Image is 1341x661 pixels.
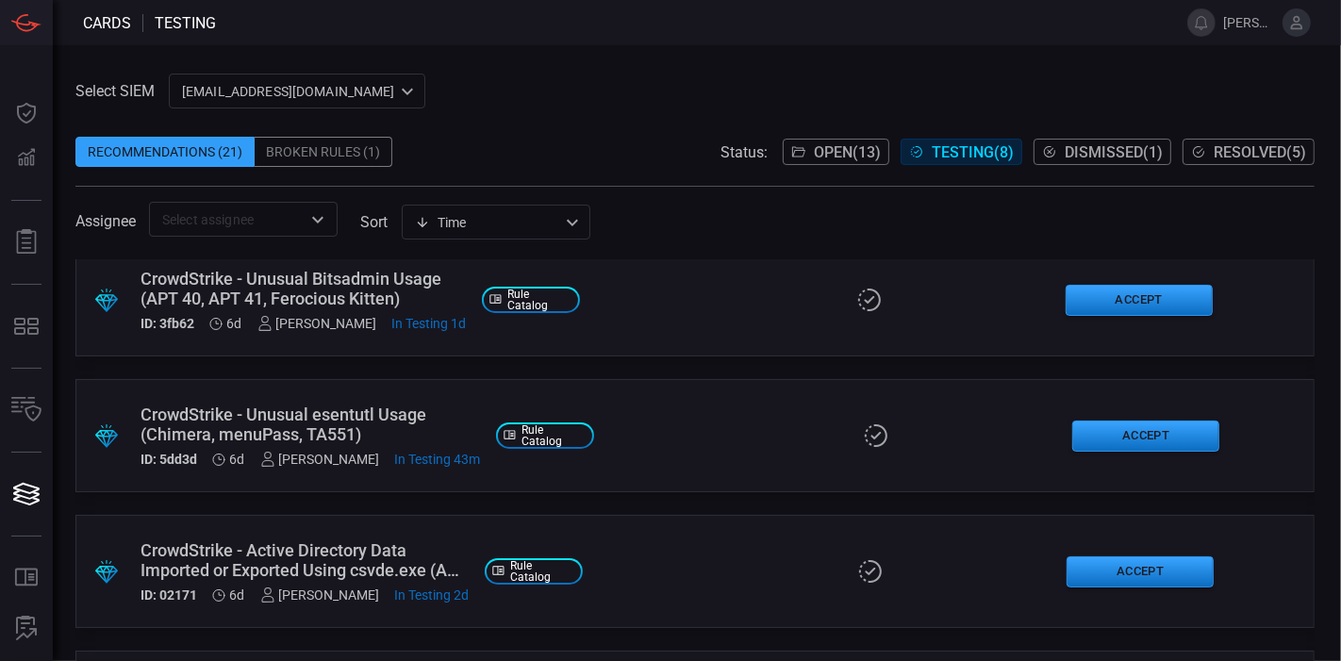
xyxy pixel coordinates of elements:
button: Accept [1066,285,1213,316]
button: MITRE - Detection Posture [4,304,49,349]
button: Open [305,207,331,233]
div: Recommendations (21) [75,137,255,167]
h5: ID: 3fb62 [141,316,194,331]
span: Dismissed ( 1 ) [1065,143,1163,161]
span: testing [155,14,216,32]
button: Rule Catalog [4,555,49,601]
div: [PERSON_NAME] [260,587,380,603]
button: Accept [1072,421,1219,452]
div: CrowdStrike - Unusual Bitsadmin Usage (APT 40, APT 41, Ferocious Kitten) [141,269,467,308]
label: Select SIEM [75,82,155,100]
span: Open ( 13 ) [814,143,881,161]
span: Status: [720,143,768,161]
button: Detections [4,136,49,181]
input: Select assignee [155,207,301,231]
div: Broken Rules (1) [255,137,392,167]
div: CrowdStrike - Unusual esentutl Usage (Chimera, menuPass, TA551) [141,405,481,444]
button: Accept [1067,556,1214,587]
span: [PERSON_NAME].jadhav [1223,15,1275,30]
div: Time [415,213,560,232]
span: Rule Catalog [521,424,586,447]
span: Oct 14, 2025 5:02 AM [395,587,470,603]
button: Open(13) [783,139,889,165]
div: [PERSON_NAME] [260,452,380,467]
span: Cards [83,14,131,32]
span: Assignee [75,212,136,230]
button: Cards [4,471,49,517]
h5: ID: 5dd3d [141,452,197,467]
button: Resolved(5) [1183,139,1315,165]
span: Oct 15, 2025 8:24 PM [395,452,481,467]
h5: ID: 02171 [141,587,197,603]
span: Oct 14, 2025 8:05 PM [392,316,467,331]
span: Oct 09, 2025 5:38 PM [227,316,242,331]
button: Testing(8) [901,139,1022,165]
span: Rule Catalog [507,289,571,311]
div: CrowdStrike - Active Directory Data Imported or Exported Using csvde.exe (APT 10) [141,540,470,580]
span: Oct 09, 2025 5:37 PM [230,587,245,603]
span: Resolved ( 5 ) [1214,143,1306,161]
p: [EMAIL_ADDRESS][DOMAIN_NAME] [182,82,395,101]
label: sort [360,213,388,231]
div: [PERSON_NAME] [257,316,377,331]
button: Inventory [4,388,49,433]
button: ALERT ANALYSIS [4,606,49,652]
button: Dismissed(1) [1034,139,1171,165]
button: Reports [4,220,49,265]
span: Rule Catalog [510,560,574,583]
span: Oct 09, 2025 5:38 PM [230,452,245,467]
button: Dashboard [4,91,49,136]
span: Testing ( 8 ) [932,143,1014,161]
